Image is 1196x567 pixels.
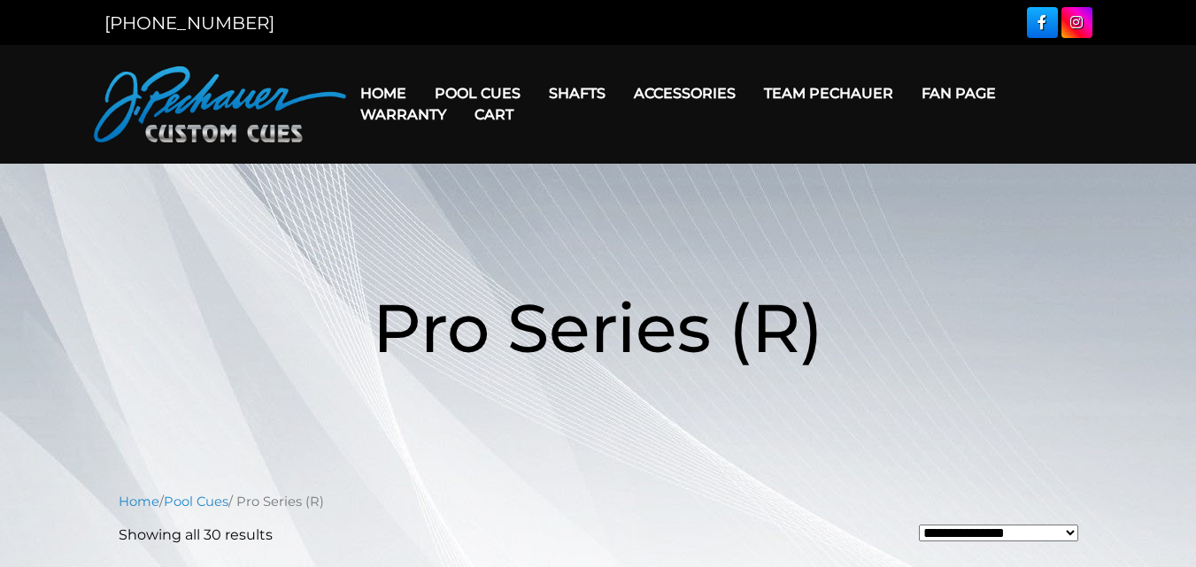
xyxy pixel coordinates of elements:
[119,525,273,546] p: Showing all 30 results
[164,494,228,510] a: Pool Cues
[104,12,274,34] a: [PHONE_NUMBER]
[119,494,159,510] a: Home
[421,71,535,116] a: Pool Cues
[907,71,1010,116] a: Fan Page
[373,287,823,369] span: Pro Series (R)
[620,71,750,116] a: Accessories
[460,92,528,137] a: Cart
[535,71,620,116] a: Shafts
[919,525,1078,541] select: Shop order
[346,71,421,116] a: Home
[119,492,1078,511] nav: Breadcrumb
[346,92,460,137] a: Warranty
[750,71,907,116] a: Team Pechauer
[94,66,346,142] img: Pechauer Custom Cues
